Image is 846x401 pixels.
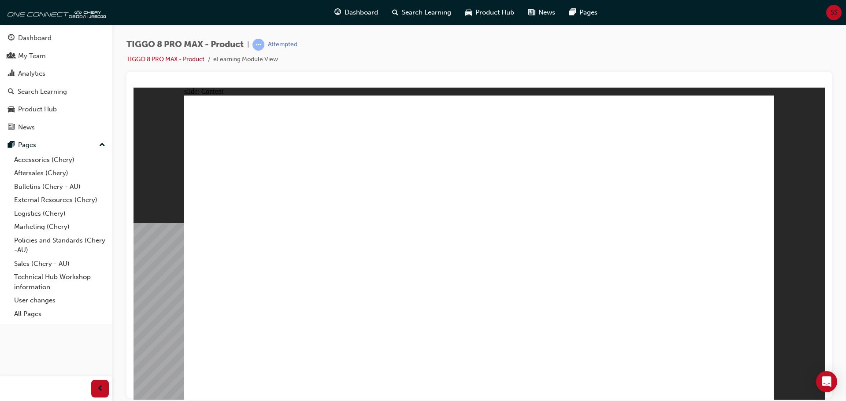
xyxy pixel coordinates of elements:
button: Pages [4,137,109,153]
a: Dashboard [4,30,109,46]
span: people-icon [8,52,15,60]
span: car-icon [8,106,15,114]
span: up-icon [99,140,105,151]
span: pages-icon [569,7,576,18]
a: Search Learning [4,84,109,100]
a: pages-iconPages [562,4,605,22]
span: prev-icon [97,383,104,394]
div: News [18,122,35,132]
img: oneconnect [4,4,106,21]
a: Marketing (Chery) [11,220,109,234]
span: | [247,40,249,50]
span: Search Learning [402,7,451,18]
a: Analytics [4,66,109,82]
span: Pages [579,7,597,18]
div: Product Hub [18,104,57,114]
a: Bulletins (Chery - AU) [11,180,109,194]
a: car-iconProduct Hub [458,4,521,22]
span: News [538,7,555,18]
span: learningRecordVerb_ATTEMPT-icon [252,39,264,51]
a: Sales (Chery - AU) [11,257,109,271]
span: news-icon [528,7,535,18]
a: Accessories (Chery) [11,153,109,167]
li: eLearning Module View [213,55,278,65]
div: Analytics [18,69,45,79]
a: Technical Hub Workshop information [11,270,109,294]
span: pages-icon [8,141,15,149]
a: TIGGO 8 PRO MAX - Product [126,55,204,63]
span: chart-icon [8,70,15,78]
a: External Resources (Chery) [11,193,109,207]
a: My Team [4,48,109,64]
a: news-iconNews [521,4,562,22]
span: car-icon [465,7,472,18]
a: Product Hub [4,101,109,118]
button: DashboardMy TeamAnalyticsSearch LearningProduct HubNews [4,28,109,137]
span: TIGGO 8 PRO MAX - Product [126,40,244,50]
a: All Pages [11,307,109,321]
span: guage-icon [334,7,341,18]
div: Pages [18,140,36,150]
a: Policies and Standards (Chery -AU) [11,234,109,257]
div: Dashboard [18,33,52,43]
span: SS [831,7,838,18]
div: My Team [18,51,46,61]
span: guage-icon [8,34,15,42]
span: search-icon [8,88,14,96]
span: Product Hub [475,7,514,18]
a: News [4,119,109,136]
a: User changes [11,294,109,307]
span: news-icon [8,124,15,132]
div: Open Intercom Messenger [816,371,837,392]
div: Attempted [268,40,297,49]
a: Aftersales (Chery) [11,166,109,180]
a: guage-iconDashboard [327,4,385,22]
a: search-iconSearch Learning [385,4,458,22]
span: search-icon [392,7,398,18]
button: SS [826,5,842,20]
div: Search Learning [18,87,67,97]
span: Dashboard [345,7,378,18]
a: Logistics (Chery) [11,207,109,221]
